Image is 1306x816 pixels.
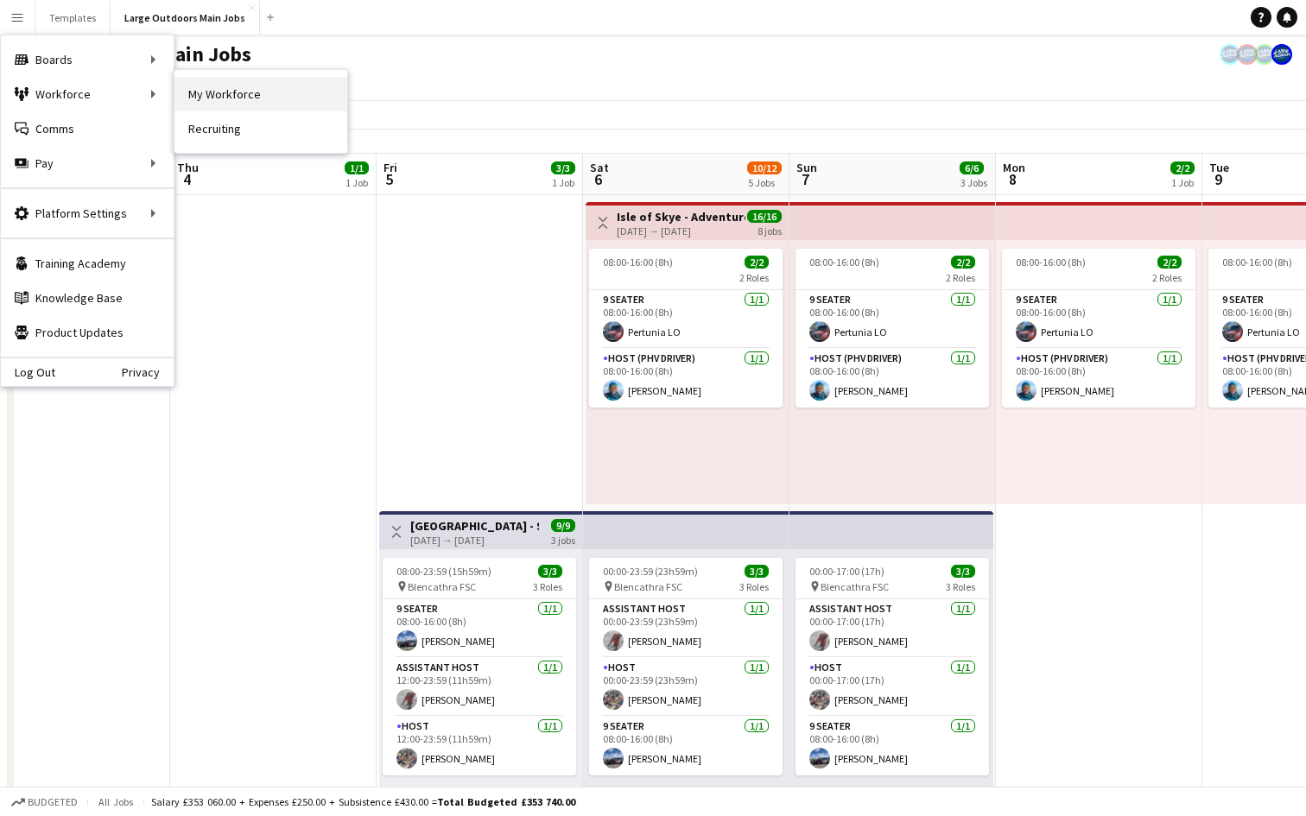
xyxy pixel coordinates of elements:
div: Platform Settings [1,196,174,231]
app-card-role: Host (PHV Driver)1/108:00-16:00 (8h)[PERSON_NAME] [589,349,783,408]
span: 3 Roles [739,580,769,593]
span: 16/16 [747,210,782,223]
a: My Workforce [174,77,347,111]
span: 3/3 [745,565,769,578]
span: 9 [1207,169,1229,189]
app-card-role: Host1/112:00-23:59 (11h59m)[PERSON_NAME] [383,717,576,775]
app-card-role: Host1/100:00-17:00 (17h)[PERSON_NAME] [796,658,989,717]
div: [DATE] → [DATE] [617,225,745,237]
span: 3/3 [538,565,562,578]
span: 2/2 [951,256,975,269]
span: 2/2 [1170,161,1195,174]
span: Mon [1003,160,1025,175]
app-job-card: 00:00-23:59 (23h59m)3/3 Blencathra FSC3 RolesAssistant Host1/100:00-23:59 (23h59m)[PERSON_NAME]Ho... [589,558,783,775]
h3: Isle of Skye - Adventure & Explore [617,209,745,225]
span: 00:00-23:59 (23h59m) [603,565,698,578]
span: 7 [794,169,817,189]
span: Sat [590,160,609,175]
span: 08:00-23:59 (15h59m) [396,565,491,578]
app-job-card: 08:00-16:00 (8h)2/22 Roles9 Seater1/108:00-16:00 (8h)Pertunia LOHost (PHV Driver)1/108:00-16:00 (... [1002,249,1195,408]
span: 8 [1000,169,1025,189]
div: Pay [1,146,174,180]
span: 08:00-16:00 (8h) [603,256,673,269]
span: All jobs [95,795,136,808]
app-job-card: 08:00-16:00 (8h)2/22 Roles9 Seater1/108:00-16:00 (8h)Pertunia LOHost (PHV Driver)1/108:00-16:00 (... [589,249,783,408]
span: 2/2 [1157,256,1182,269]
app-card-role: 9 Seater1/108:00-16:00 (8h)Pertunia LO [796,290,989,349]
app-card-role: 9 Seater1/108:00-16:00 (8h)[PERSON_NAME] [383,599,576,658]
app-card-role: 9 Seater1/108:00-16:00 (8h)Pertunia LO [1002,290,1195,349]
div: 1 Job [552,176,574,189]
app-user-avatar: Large Outdoors Office [1237,44,1258,65]
app-job-card: 08:00-23:59 (15h59m)3/3 Blencathra FSC3 Roles9 Seater1/108:00-16:00 (8h)[PERSON_NAME]Assistant Ho... [383,558,576,775]
span: 3 Roles [533,580,562,593]
a: Privacy [122,365,174,379]
span: 3/3 [551,161,575,174]
a: Product Updates [1,315,174,350]
h3: [GEOGRAPHIC_DATA] - Striding Edge & Sharp Edge / Scafell Pike Challenge Weekend / Wild Swim - [GE... [410,518,539,534]
app-card-role: Host1/100:00-23:59 (23h59m)[PERSON_NAME] [589,658,783,717]
span: Tue [1209,160,1229,175]
span: 3/3 [951,565,975,578]
app-card-role: 9 Seater1/108:00-16:00 (8h)[PERSON_NAME] [589,717,783,775]
span: 10/12 [747,161,782,174]
div: Workforce [1,77,174,111]
app-job-card: 08:00-16:00 (8h)2/22 Roles9 Seater1/108:00-16:00 (8h)Pertunia LOHost (PHV Driver)1/108:00-16:00 (... [796,249,989,408]
button: Budgeted [9,793,80,812]
div: 3 Jobs [960,176,987,189]
span: Sun [796,160,817,175]
app-user-avatar: Large Outdoors Office [1271,44,1292,65]
app-card-role: 9 Seater1/108:00-16:00 (8h)[PERSON_NAME] [796,717,989,775]
app-card-role: Assistant Host1/100:00-17:00 (17h)[PERSON_NAME] [796,599,989,658]
span: 2 Roles [739,271,769,284]
div: 1 Job [1171,176,1194,189]
app-job-card: 00:00-17:00 (17h)3/3 Blencathra FSC3 RolesAssistant Host1/100:00-17:00 (17h)[PERSON_NAME]Host1/10... [796,558,989,775]
div: Boards [1,42,174,77]
button: Templates [35,1,111,35]
app-card-role: Assistant Host1/112:00-23:59 (11h59m)[PERSON_NAME] [383,658,576,717]
span: 6 [587,169,609,189]
div: [DATE] → [DATE] [410,534,539,547]
span: Blencathra FSC [821,580,889,593]
app-user-avatar: Large Outdoors Office [1220,44,1240,65]
span: 1/1 [345,161,369,174]
app-card-role: Host (PHV Driver)1/108:00-16:00 (8h)[PERSON_NAME] [796,349,989,408]
app-card-role: Assistant Host1/100:00-23:59 (23h59m)[PERSON_NAME] [589,599,783,658]
app-card-role: Host (PHV Driver)1/108:00-16:00 (8h)[PERSON_NAME] [1002,349,1195,408]
span: Thu [177,160,199,175]
span: 9/9 [551,519,575,532]
span: 00:00-17:00 (17h) [809,565,884,578]
div: Salary £353 060.00 + Expenses £250.00 + Subsistence £430.00 = [151,795,575,808]
a: Recruiting [174,111,347,146]
div: 1 Job [346,176,368,189]
span: 4 [174,169,199,189]
app-card-role: 9 Seater1/108:00-16:00 (8h)Pertunia LO [589,290,783,349]
span: 2/2 [745,256,769,269]
span: 08:00-16:00 (8h) [809,256,879,269]
div: 5 Jobs [748,176,781,189]
div: 8 jobs [758,223,782,237]
button: Large Outdoors Main Jobs [111,1,260,35]
span: 08:00-16:00 (8h) [1222,256,1292,269]
span: Budgeted [28,796,78,808]
span: 6/6 [960,161,984,174]
app-user-avatar: Large Outdoors Office [1254,44,1275,65]
span: Fri [384,160,397,175]
a: Log Out [1,365,55,379]
span: Blencathra FSC [408,580,476,593]
span: 08:00-16:00 (8h) [1016,256,1086,269]
span: Total Budgeted £353 740.00 [437,795,575,808]
span: 5 [381,169,397,189]
span: 2 Roles [1152,271,1182,284]
span: 2 Roles [946,271,975,284]
a: Knowledge Base [1,281,174,315]
span: Blencathra FSC [614,580,682,593]
a: Comms [1,111,174,146]
div: 3 jobs [551,532,575,547]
